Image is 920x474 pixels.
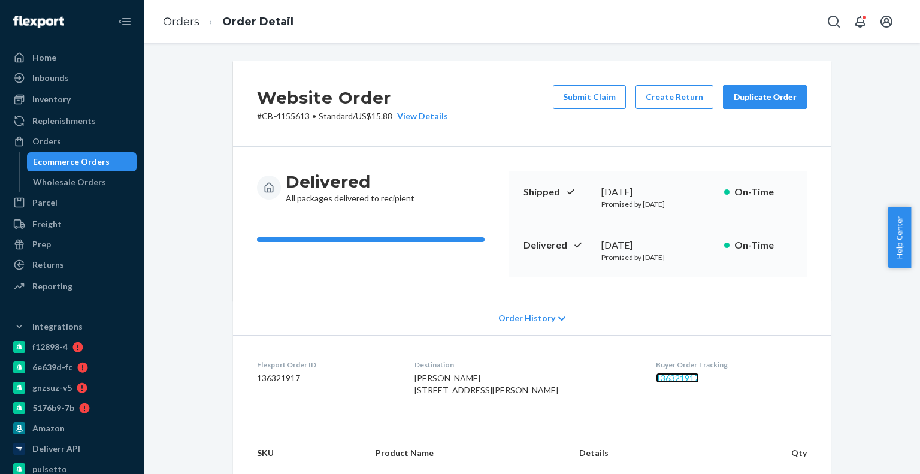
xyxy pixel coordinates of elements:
p: Shipped [523,185,592,199]
div: Reporting [32,280,72,292]
h3: Delivered [286,171,414,192]
div: [DATE] [601,185,715,199]
div: Ecommerce Orders [33,156,110,168]
img: Flexport logo [13,16,64,28]
div: All packages delivered to recipient [286,171,414,204]
a: Prep [7,235,137,254]
p: Promised by [DATE] [601,199,715,209]
a: Returns [7,255,137,274]
a: Order Detail [222,15,293,28]
dt: Buyer Order Tracking [656,360,807,370]
button: View Details [392,110,448,122]
div: Inventory [32,93,71,105]
th: Qty [701,437,831,469]
div: Deliverr API [32,443,80,455]
p: # CB-4155613 / US$15.88 [257,110,448,122]
a: Inbounds [7,68,137,87]
div: f12898-4 [32,341,68,353]
button: Close Navigation [113,10,137,34]
a: Orders [163,15,199,28]
a: gnzsuz-v5 [7,378,137,397]
th: Details [570,437,701,469]
ol: breadcrumbs [153,4,303,40]
span: [PERSON_NAME] [STREET_ADDRESS][PERSON_NAME] [414,373,558,395]
a: Inventory [7,90,137,109]
a: Deliverr API [7,439,137,458]
button: Open Search Box [822,10,846,34]
div: Inbounds [32,72,69,84]
dt: Flexport Order ID [257,360,395,370]
a: Replenishments [7,111,137,131]
h2: Website Order [257,85,448,110]
button: Create Return [635,85,713,109]
span: • [312,111,316,121]
div: 5176b9-7b [32,402,74,414]
p: On-Time [734,185,792,199]
th: Product Name [366,437,570,469]
div: Parcel [32,197,57,209]
div: gnzsuz-v5 [32,382,72,394]
a: 6e639d-fc [7,358,137,377]
div: Returns [32,259,64,271]
dt: Destination [414,360,637,370]
p: Promised by [DATE] [601,252,715,262]
button: Duplicate Order [723,85,807,109]
button: Integrations [7,317,137,336]
span: Standard [319,111,353,121]
a: Freight [7,215,137,234]
div: 6e639d-fc [32,361,72,373]
p: Delivered [523,238,592,252]
dd: 136321917 [257,372,395,384]
button: Open notifications [848,10,872,34]
a: Amazon [7,419,137,438]
div: Wholesale Orders [33,176,106,188]
button: Submit Claim [553,85,626,109]
th: SKU [233,437,366,469]
button: Help Center [888,207,911,268]
a: Reporting [7,277,137,296]
a: Orders [7,132,137,151]
div: Replenishments [32,115,96,127]
div: Home [32,52,56,64]
div: Duplicate Order [733,91,797,103]
a: 136321917 [656,373,699,383]
div: Integrations [32,321,83,333]
button: Open account menu [874,10,898,34]
div: [DATE] [601,238,715,252]
div: Amazon [32,422,65,434]
a: Ecommerce Orders [27,152,137,171]
div: Prep [32,238,51,250]
a: Home [7,48,137,67]
div: Freight [32,218,62,230]
div: Orders [32,135,61,147]
a: f12898-4 [7,337,137,357]
a: 5176b9-7b [7,398,137,418]
span: Order History [498,312,555,324]
a: Wholesale Orders [27,173,137,192]
a: Parcel [7,193,137,212]
p: On-Time [734,238,792,252]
